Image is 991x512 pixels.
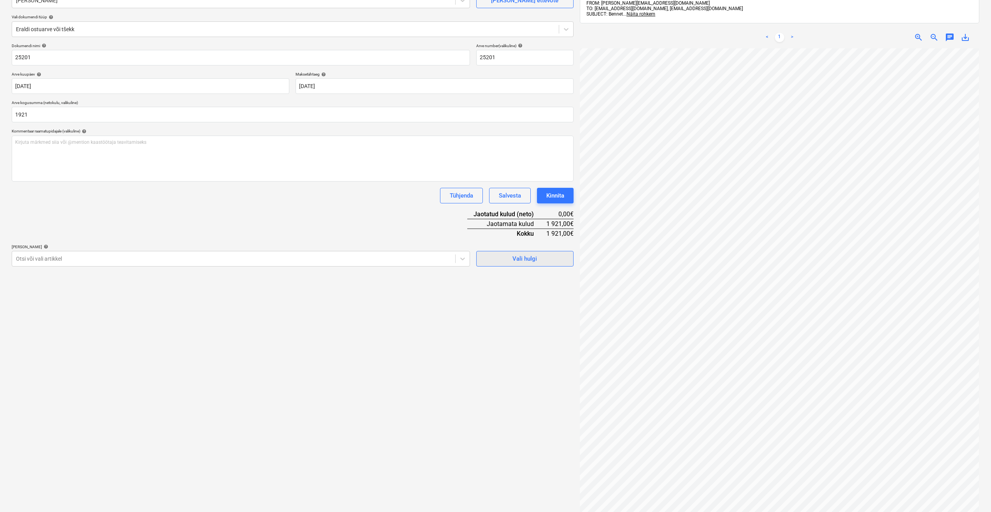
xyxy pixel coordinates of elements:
div: Kokku [467,229,546,238]
button: Kinnita [537,188,574,203]
div: Jaotamata kulud [467,219,546,229]
a: Page 1 is your current page [775,33,784,42]
button: Tühjenda [440,188,483,203]
button: Salvesta [489,188,531,203]
span: zoom_out [929,33,939,42]
div: Vestlusvidin [952,475,991,512]
input: Tähtaega pole määratud [296,78,573,94]
span: TO: [EMAIL_ADDRESS][DOMAIN_NAME], [EMAIL_ADDRESS][DOMAIN_NAME] [586,6,743,11]
div: 1 921,00€ [546,219,574,229]
span: help [42,244,48,249]
span: help [47,15,53,19]
iframe: Chat Widget [952,475,991,512]
a: Previous page [762,33,772,42]
span: FROM: [PERSON_NAME][EMAIL_ADDRESS][DOMAIN_NAME] [586,0,710,6]
div: Salvesta [499,191,521,201]
span: help [516,43,523,48]
div: 0,00€ [546,210,574,219]
div: Kommentaar raamatupidajale (valikuline) [12,129,574,134]
span: help [320,72,326,77]
button: Vali hulgi [476,251,574,267]
input: Arve number [476,50,574,65]
span: Näita rohkem [627,11,655,17]
input: Arve kogusumma (netokulu, valikuline) [12,107,574,122]
div: Tühjenda [450,191,473,201]
div: Maksetähtaeg [296,72,573,77]
span: ... [623,11,655,17]
span: save_alt [961,33,970,42]
span: help [80,129,86,134]
span: zoom_in [914,33,923,42]
p: Arve kogusumma (netokulu, valikuline) [12,100,574,107]
div: Arve kuupäev [12,72,289,77]
input: Dokumendi nimi [12,50,470,65]
div: Jaotatud kulud (neto) [467,210,546,219]
input: Arve kuupäeva pole määratud. [12,78,289,94]
div: [PERSON_NAME] [12,244,470,249]
div: 1 921,00€ [546,229,574,238]
div: Vali hulgi [512,254,537,264]
span: help [40,43,46,48]
span: SUBJECT: Bennet [586,11,623,17]
div: Kinnita [546,191,564,201]
a: Next page [787,33,797,42]
span: chat [945,33,954,42]
span: help [35,72,41,77]
div: Dokumendi nimi [12,43,470,48]
div: Vali dokumendi tüüp [12,14,574,19]
div: Arve number (valikuline) [476,43,574,48]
